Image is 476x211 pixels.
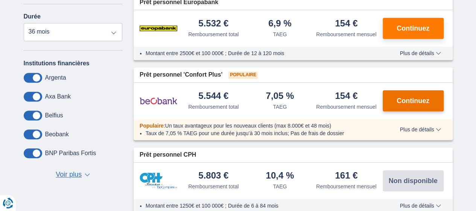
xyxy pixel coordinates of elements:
li: Montant entre 1250€ et 100 000€ ; Durée de 6 à 84 mois [146,202,378,209]
button: Continuez [383,18,444,39]
div: 161 € [335,171,357,181]
label: BNP Paribas Fortis [45,150,96,157]
span: Plus de détails [400,51,441,56]
img: pret personnel Europabank [140,19,177,38]
li: Montant entre 2500€ et 100 000€ ; Durée de 12 à 120 mois [146,49,378,57]
div: 5.532 € [198,19,228,29]
img: pret personnel CPH Banque [140,172,177,189]
span: Voir plus [56,170,82,180]
button: Plus de détails [394,126,446,132]
span: Plus de détails [400,203,441,208]
span: Populaire [140,123,164,129]
label: Belfius [45,112,63,119]
div: Remboursement mensuel [316,31,376,38]
div: 10,4 % [266,171,294,181]
div: Remboursement mensuel [316,183,376,190]
div: 154 € [335,91,357,102]
div: 5.803 € [198,171,228,181]
div: 6,9 % [268,19,291,29]
button: Continuez [383,90,444,111]
label: Argenta [45,74,66,81]
li: Taux de 7,05 % TAEG pour une durée jusqu’à 30 mois inclus; Pas de frais de dossier [146,129,378,137]
div: TAEG [273,183,287,190]
span: Populaire [228,71,258,79]
button: Voir plus ▼ [53,169,92,180]
div: Remboursement total [188,103,239,111]
div: : [134,122,384,129]
img: pret personnel Beobank [140,91,177,110]
span: Continuez [397,97,429,104]
div: TAEG [273,31,287,38]
button: Non disponible [383,170,444,191]
span: Prêt personnel CPH [140,151,196,159]
button: Plus de détails [394,50,446,56]
span: Prêt personnel 'Confort Plus' [140,71,222,79]
div: TAEG [273,103,287,111]
span: Continuez [397,25,429,32]
div: Remboursement total [188,183,239,190]
label: Beobank [45,131,69,138]
button: Plus de détails [394,203,446,209]
div: Remboursement total [188,31,239,38]
span: ▼ [85,173,90,176]
div: 7,05 % [266,91,294,102]
div: 154 € [335,19,357,29]
label: Durée [24,13,41,20]
label: Institutions financières [24,60,90,67]
div: 5.544 € [198,91,228,102]
span: Plus de détails [400,127,441,132]
label: Axa Bank [45,93,71,100]
span: Non disponible [389,177,438,184]
div: Remboursement mensuel [316,103,376,111]
span: Un taux avantageux pour les nouveaux clients (max 8.000€ et 48 mois) [165,123,331,129]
